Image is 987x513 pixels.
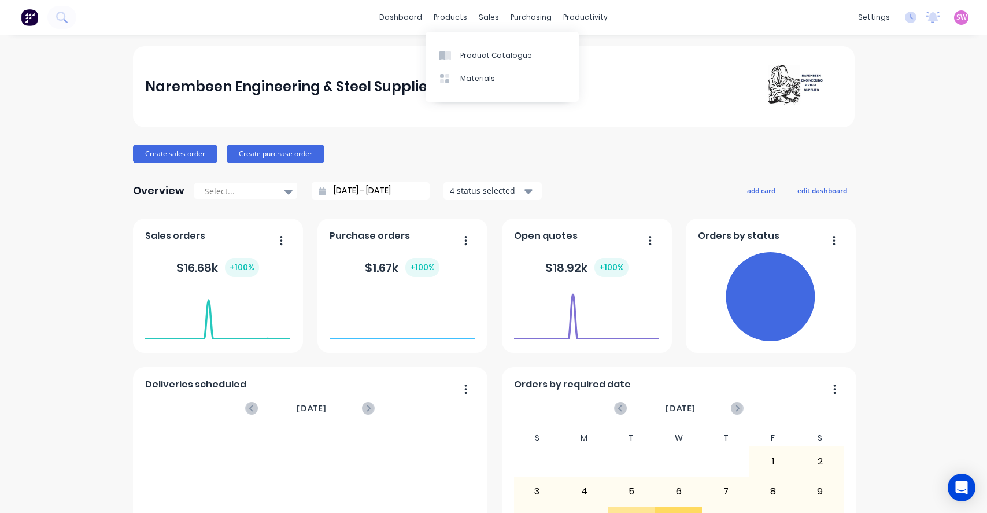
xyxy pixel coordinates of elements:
div: 4 status selected [450,184,523,197]
button: add card [740,183,783,198]
span: Open quotes [514,229,578,243]
div: 4 [561,477,608,506]
div: $ 16.68k [176,258,259,277]
button: 4 status selected [443,182,542,200]
div: 3 [514,477,560,506]
img: Narembeen Engineering & Steel Supplies [761,64,842,110]
div: W [655,430,703,446]
button: Create purchase order [227,145,324,163]
div: + 100 % [225,258,259,277]
span: SW [956,12,967,23]
div: 8 [750,477,796,506]
div: 2 [797,447,843,476]
div: S [796,430,844,446]
div: + 100 % [405,258,439,277]
div: Open Intercom Messenger [948,474,975,501]
div: Narembeen Engineering & Steel Supplies [145,75,435,98]
div: productivity [557,9,613,26]
div: 7 [703,477,749,506]
div: settings [852,9,896,26]
div: 5 [608,477,655,506]
div: products [428,9,473,26]
span: Orders by status [698,229,779,243]
div: Materials [460,73,495,84]
span: [DATE] [297,402,327,415]
a: dashboard [374,9,428,26]
div: $ 18.92k [545,258,629,277]
a: Materials [426,67,579,90]
img: Factory [21,9,38,26]
div: purchasing [505,9,557,26]
div: M [561,430,608,446]
div: 9 [797,477,843,506]
div: T [608,430,655,446]
div: 6 [656,477,702,506]
div: S [513,430,561,446]
div: T [702,430,749,446]
div: 1 [750,447,796,476]
div: Product Catalogue [460,50,532,61]
div: $ 1.67k [365,258,439,277]
div: F [749,430,797,446]
a: Product Catalogue [426,43,579,67]
div: sales [473,9,505,26]
span: Purchase orders [330,229,410,243]
div: + 100 % [594,258,629,277]
button: Create sales order [133,145,217,163]
button: edit dashboard [790,183,855,198]
span: Sales orders [145,229,205,243]
div: Overview [133,179,184,202]
span: [DATE] [666,402,696,415]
